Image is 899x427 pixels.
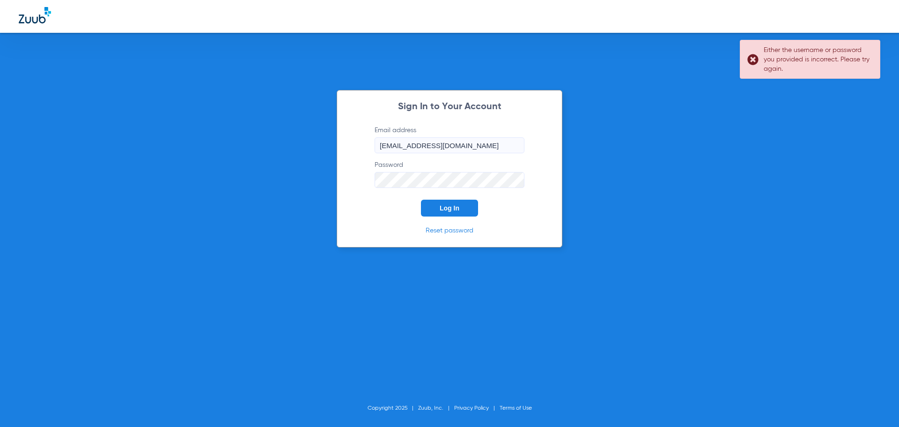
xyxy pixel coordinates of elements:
label: Email address [375,126,524,153]
button: Log In [421,200,478,217]
img: Zuub Logo [19,7,51,23]
a: Privacy Policy [454,405,489,411]
input: Password [375,172,524,188]
li: Copyright 2025 [368,404,418,413]
a: Reset password [426,227,473,234]
div: Either the username or password you provided is incorrect. Please try again. [764,45,872,74]
span: Log In [440,204,459,212]
input: Email address [375,137,524,153]
li: Zuub, Inc. [418,404,454,413]
a: Terms of Use [500,405,532,411]
label: Password [375,160,524,188]
h2: Sign In to Your Account [361,102,538,112]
